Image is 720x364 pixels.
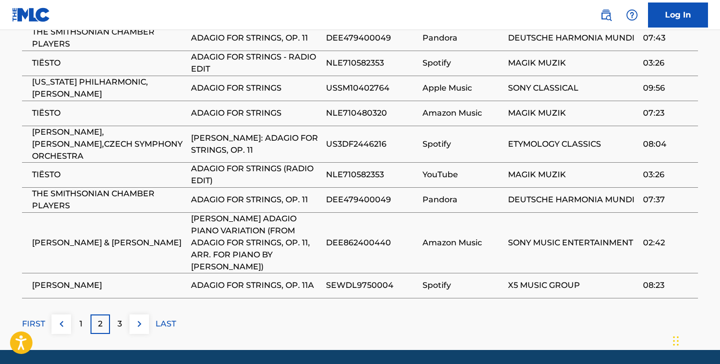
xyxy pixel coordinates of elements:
[622,5,642,25] div: Help
[643,32,693,44] span: 07:43
[422,169,503,181] span: YouTube
[133,318,145,330] img: right
[32,57,186,69] span: TIËSTO
[508,57,638,69] span: MAGIK MUZIK
[191,32,321,44] span: ADAGIO FOR STRINGS, OP. 11
[326,169,417,181] span: NLE710582353
[643,169,693,181] span: 03:26
[326,279,417,291] span: SEWDL9750004
[32,169,186,181] span: TIËSTO
[600,9,612,21] img: search
[643,107,693,119] span: 07:23
[422,194,503,206] span: Pandora
[508,32,638,44] span: DEUTSCHE HARMONIA MUNDI
[98,318,102,330] p: 2
[508,107,638,119] span: MAGIK MUZIK
[643,237,693,249] span: 02:42
[32,126,186,162] span: [PERSON_NAME],[PERSON_NAME],CZECH SYMPHONY ORCHESTRA
[117,318,122,330] p: 3
[643,57,693,69] span: 03:26
[12,8,50,22] img: MLC Logo
[326,138,417,150] span: US3DF2446216
[32,279,186,291] span: [PERSON_NAME]
[326,107,417,119] span: NLE710480320
[508,279,638,291] span: X5 MUSIC GROUP
[422,237,503,249] span: Amazon Music
[422,32,503,44] span: Pandora
[191,163,321,187] span: ADAGIO FOR STRINGS (RADIO EDIT)
[508,82,638,94] span: SONY CLASSICAL
[673,326,679,356] div: Drag
[648,3,708,28] a: Log In
[508,169,638,181] span: MAGIK MUZIK
[55,318,67,330] img: left
[670,316,720,364] iframe: Chat Widget
[326,237,417,249] span: DEE862400440
[508,194,638,206] span: DEUTSCHE HARMONIA MUNDI
[643,82,693,94] span: 09:56
[32,76,186,100] span: [US_STATE] PHILHARMONIC, [PERSON_NAME]
[79,318,82,330] p: 1
[508,237,638,249] span: SONY MUSIC ENTERTAINMENT
[422,82,503,94] span: Apple Music
[326,57,417,69] span: NLE710582353
[191,82,321,94] span: ADAGIO FOR STRINGS
[626,9,638,21] img: help
[422,57,503,69] span: Spotify
[326,82,417,94] span: USSM10402764
[191,194,321,206] span: ADAGIO FOR STRINGS, OP. 11
[32,107,186,119] span: TIËSTO
[643,194,693,206] span: 07:37
[508,138,638,150] span: ETYMOLOGY CLASSICS
[191,51,321,75] span: ADAGIO FOR STRINGS - RADIO EDIT
[643,138,693,150] span: 08:04
[191,279,321,291] span: ADAGIO FOR STRINGS, OP. 11A
[643,279,693,291] span: 08:23
[191,213,321,273] span: [PERSON_NAME] ADAGIO PIANO VARIATION (FROM ADAGIO FOR STRINGS, OP. 11, ARR. FOR PIANO BY [PERSON_...
[32,26,186,50] span: THE SMITHSONIAN CHAMBER PLAYERS
[191,107,321,119] span: ADAGIO FOR STRINGS
[32,188,186,212] span: THE SMITHSONIAN CHAMBER PLAYERS
[326,194,417,206] span: DEE479400049
[422,107,503,119] span: Amazon Music
[422,138,503,150] span: Spotify
[191,132,321,156] span: [PERSON_NAME]: ADAGIO FOR STRINGS, OP. 11
[596,5,616,25] a: Public Search
[155,318,176,330] p: LAST
[326,32,417,44] span: DEE479400049
[422,279,503,291] span: Spotify
[32,237,186,249] span: [PERSON_NAME] & [PERSON_NAME]
[22,318,45,330] p: FIRST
